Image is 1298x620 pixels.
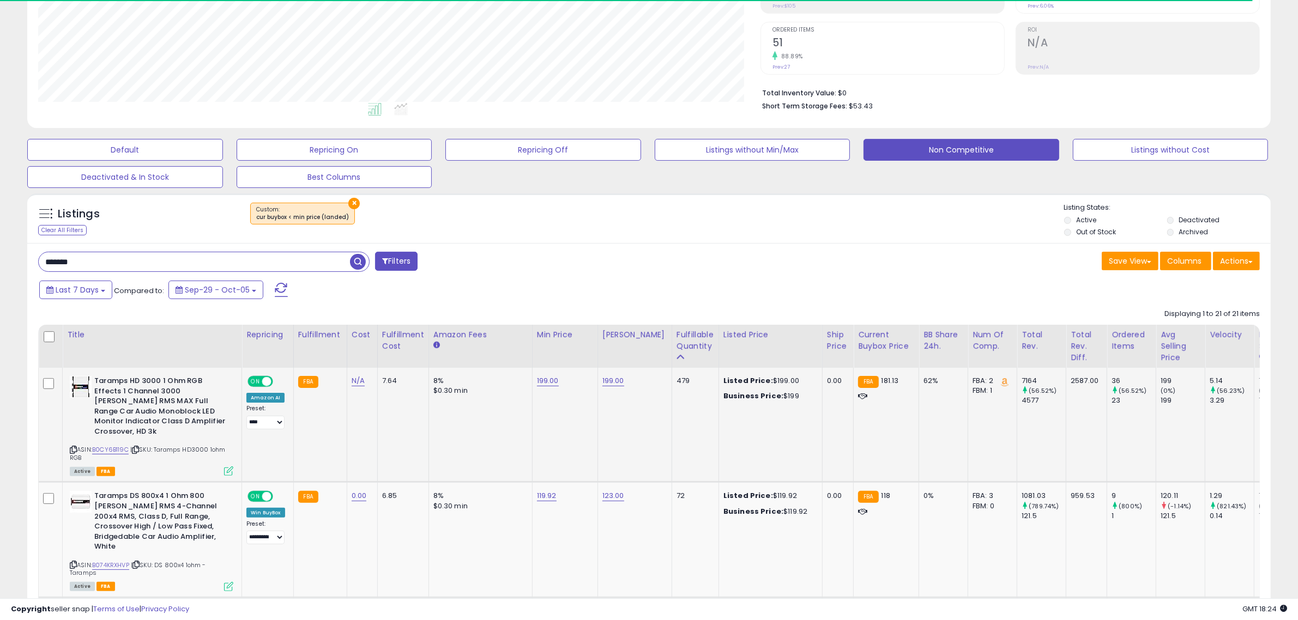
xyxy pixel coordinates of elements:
a: 119.92 [537,490,557,501]
div: 7.64 [382,376,420,386]
button: Last 7 Days [39,281,112,299]
div: 121.5 [1161,511,1205,521]
span: ON [249,377,262,386]
a: Terms of Use [93,604,140,614]
small: Prev: N/A [1028,64,1049,70]
div: 2587.00 [1071,376,1098,386]
div: 1081.03 [1022,491,1066,501]
span: ROI [1028,27,1259,33]
div: 9 [1112,491,1156,501]
img: 31Sj4ChOADL._SL40_.jpg [70,376,92,398]
span: 2025-10-13 18:24 GMT [1242,604,1287,614]
b: Short Term Storage Fees: [762,101,847,111]
div: Preset: [246,520,285,545]
div: 199 [1161,396,1205,405]
div: Amazon Fees [433,329,528,341]
small: Prev: 27 [772,64,790,70]
span: FBA [96,467,115,476]
span: | SKU: DS 800x4 1ohm - Taramps [70,561,206,577]
div: Avg Selling Price [1161,329,1200,363]
div: FBA: 3 [973,491,1009,501]
span: All listings currently available for purchase on Amazon [70,582,95,591]
label: Deactivated [1179,215,1220,224]
button: Sep-29 - Oct-05 [168,281,263,299]
div: 121.5 [1022,511,1066,521]
div: 7164 [1022,376,1066,386]
small: Days In Stock. [1259,352,1265,362]
span: OFF [271,492,289,501]
div: FBM: 0 [973,501,1009,511]
div: 0.00 [827,491,845,501]
div: 3.29 [1210,396,1254,405]
small: 88.89% [777,52,803,60]
div: 8% [433,491,524,501]
p: Listing States: [1064,203,1271,213]
div: Fulfillment Cost [382,329,424,352]
small: FBA [858,491,878,503]
small: (0%) [1259,386,1274,395]
div: 0.00 [827,376,845,386]
label: Archived [1179,227,1209,236]
small: (800%) [1119,502,1142,510]
button: Save View [1102,252,1158,270]
div: 4577 [1022,396,1066,405]
div: 62% [923,376,959,386]
div: Current Buybox Price [858,329,914,352]
div: BB Share 24h. [923,329,963,352]
a: 199.00 [602,375,624,386]
h2: N/A [1028,37,1259,51]
small: FBA [858,376,878,388]
button: Filters [375,252,418,271]
div: Fulfillable Quantity [677,329,714,352]
span: 118 [882,490,890,501]
div: Win BuyBox [246,508,285,518]
div: FBA: 2 [973,376,1009,386]
span: ON [249,492,262,501]
b: Listed Price: [723,490,773,501]
button: Best Columns [237,166,432,188]
div: Cost [352,329,373,341]
button: Listings without Cost [1073,139,1269,161]
b: Listed Price: [723,375,773,386]
div: $0.30 min [433,386,524,396]
div: $119.92 [723,507,814,516]
button: × [348,198,360,209]
b: Taramps DS 800x4 1 Ohm 800 [PERSON_NAME] RMS 4-Channel 200x4 RMS, Class D, Full Range, Crossover ... [94,491,227,554]
div: 5.14 [1210,376,1254,386]
div: Min Price [537,329,593,341]
div: seller snap | | [11,604,189,615]
div: Repricing [246,329,289,341]
div: Displaying 1 to 21 of 21 items [1164,309,1260,319]
div: Clear All Filters [38,225,87,235]
div: $199.00 [723,376,814,386]
small: (56.52%) [1029,386,1056,395]
button: Default [27,139,223,161]
a: B0CY6B119C [92,445,129,454]
div: Total Rev. Diff. [1071,329,1102,363]
button: Actions [1213,252,1260,270]
div: 479 [677,376,710,386]
a: Privacy Policy [141,604,189,614]
small: (56.23%) [1217,386,1245,395]
div: 120.11 [1161,491,1205,501]
a: 123.00 [602,490,624,501]
div: 8% [433,376,524,386]
small: (-1.14%) [1168,502,1191,510]
small: FBA [298,376,318,388]
div: 1 [1112,511,1156,521]
h2: 51 [772,37,1004,51]
button: Listings without Min/Max [655,139,850,161]
div: $0.30 min [433,501,524,511]
a: B074KRXHVP [92,561,129,570]
div: $199 [723,391,814,401]
button: Repricing On [237,139,432,161]
div: 36 [1112,376,1156,386]
div: Num of Comp. [973,329,1012,352]
div: 1.29 [1210,491,1254,501]
b: Business Price: [723,391,783,401]
div: ASIN: [70,376,233,475]
div: Listed Price [723,329,818,341]
button: Deactivated & In Stock [27,166,223,188]
small: (0%) [1259,502,1274,510]
span: 181.13 [882,375,899,386]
